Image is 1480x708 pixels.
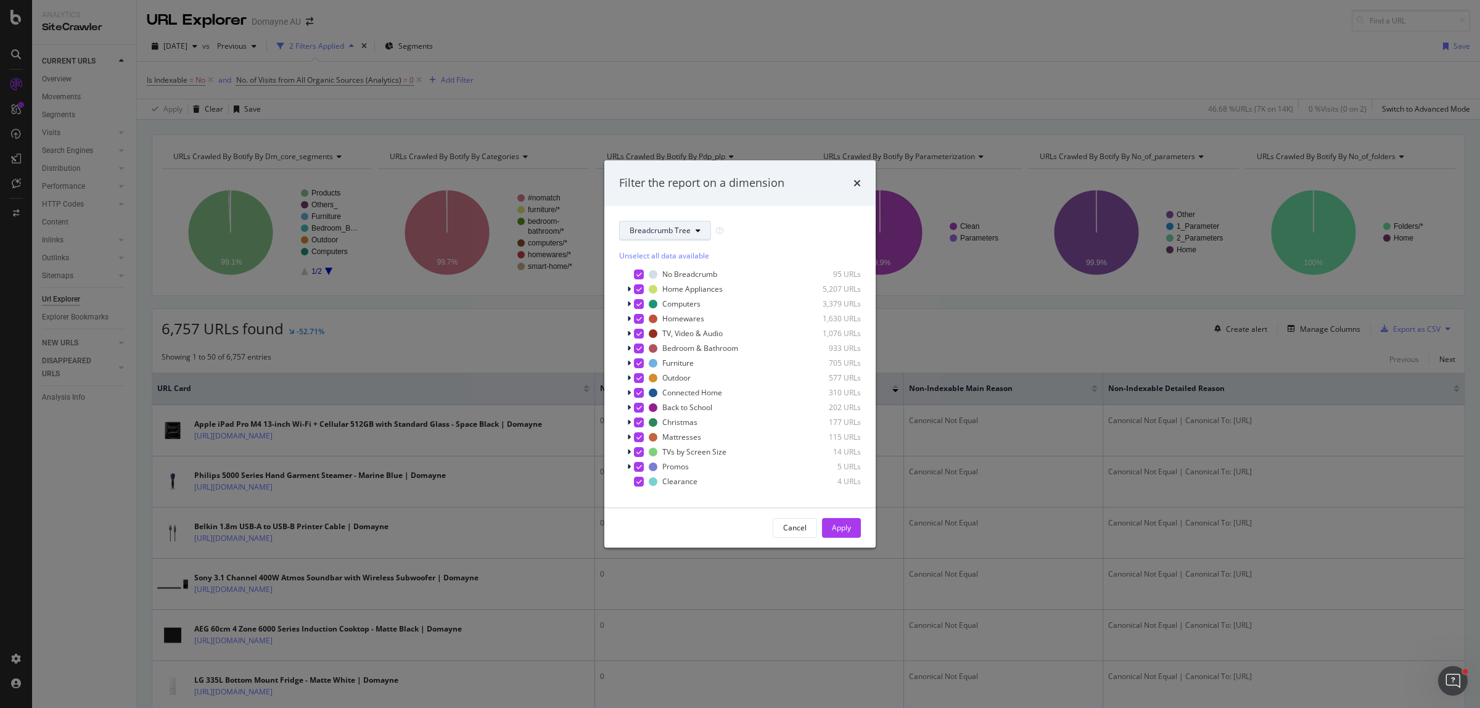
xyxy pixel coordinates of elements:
button: Cancel [773,518,817,538]
div: 577 URLs [800,373,861,383]
div: 4 URLs [800,476,861,487]
div: Apply [832,522,851,533]
div: Unselect all data available [619,250,861,261]
div: Filter the report on a dimension [619,175,784,191]
div: 202 URLs [800,402,861,413]
div: Outdoor [662,373,691,383]
div: 1,076 URLs [800,328,861,339]
div: Connected Home [662,387,722,398]
div: 115 URLs [800,432,861,442]
div: Bedroom & Bathroom [662,343,738,353]
div: 933 URLs [800,343,861,353]
div: Cancel [783,522,807,533]
div: TVs by Screen Size [662,447,726,457]
div: Computers [662,298,701,309]
div: Home Appliances [662,284,723,294]
div: modal [604,160,876,548]
div: times [853,175,861,191]
div: 3,379 URLs [800,298,861,309]
div: TV, Video & Audio [662,328,723,339]
button: Apply [822,518,861,538]
div: Clearance [662,476,697,487]
div: 14 URLs [800,447,861,457]
div: 1,630 URLs [800,313,861,324]
button: Breadcrumb Tree [619,221,711,241]
div: 95 URLs [800,269,861,279]
div: 5,207 URLs [800,284,861,294]
div: Back to School [662,402,712,413]
div: 705 URLs [800,358,861,368]
div: Mattresses [662,432,701,442]
div: 177 URLs [800,417,861,427]
div: 5 URLs [800,461,861,472]
div: Homewares [662,313,704,324]
div: Promos [662,461,689,472]
span: Breadcrumb Tree [630,225,691,236]
div: No Breadcrumb [662,269,717,279]
div: 310 URLs [800,387,861,398]
iframe: Intercom live chat [1438,666,1468,696]
div: Furniture [662,358,694,368]
div: Christmas [662,417,697,427]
